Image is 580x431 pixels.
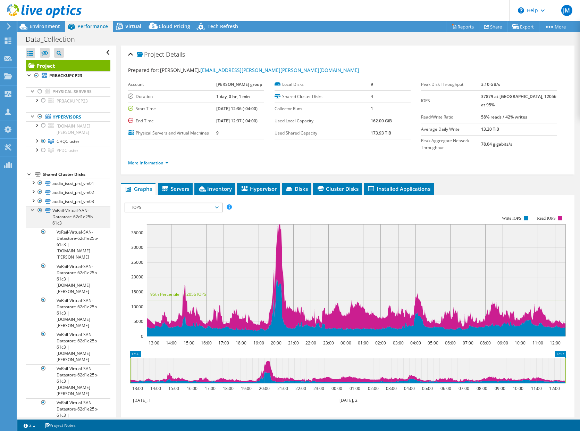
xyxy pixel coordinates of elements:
text: 09:00 [497,340,508,346]
b: 78.04 gigabits/s [481,141,512,147]
text: 08:00 [476,385,487,391]
a: [DOMAIN_NAME][PERSON_NAME] [26,121,110,137]
text: 95th Percentile = 12056 IOPS [150,291,206,297]
label: Duration [128,93,216,100]
a: VxRail-Virtual-SAN-Datastore-62d1e25b-61c3 | [DOMAIN_NAME][PERSON_NAME] [26,330,110,364]
label: Account [128,81,216,88]
a: VxRail-Virtual-SAN-Datastore-62d1e25b-61c3 | [DOMAIN_NAME][PERSON_NAME] [26,262,110,296]
b: [PERSON_NAME] group [216,81,262,87]
label: Collector Runs [275,105,371,112]
text: Read IOPS [537,216,556,221]
span: Hypervisor [241,185,277,192]
span: JM [561,5,572,16]
span: Environment [30,23,60,30]
text: 0 [141,333,143,339]
text: 04:00 [410,340,421,346]
b: [DATE] 12:36 (-04:00) [216,106,258,112]
text: 02:00 [375,340,386,346]
text: 20:00 [259,385,269,391]
label: Physical Servers and Virtual Machines [128,130,216,137]
label: Average Daily Write [421,126,481,133]
a: PPDCluster [26,146,110,155]
span: CHQCluster [57,138,79,144]
text: 19:00 [241,385,251,391]
span: IOPS [129,203,218,212]
text: 12:00 [549,385,560,391]
text: 12:00 [549,340,560,346]
label: Shared Cluster Disks [275,93,371,100]
svg: \n [518,7,524,14]
b: PRBACKUPCP23 [49,73,82,79]
b: 162.00 GiB [371,118,392,124]
text: 05:00 [427,340,438,346]
text: 23:00 [313,385,324,391]
text: 21:00 [277,385,288,391]
a: VxRail-Virtual-SAN-Datastore-62d1e25b-61c3 | [DOMAIN_NAME][PERSON_NAME] [26,364,110,398]
text: 15000 [131,289,143,295]
span: PPDCluster [57,147,78,153]
text: 22:00 [305,340,316,346]
text: 10:00 [512,385,523,391]
a: CHQCluster [26,137,110,146]
a: [EMAIL_ADDRESS][PERSON_NAME][PERSON_NAME][DOMAIN_NAME] [200,67,359,73]
text: 03:00 [386,385,396,391]
label: Used Shared Capacity [275,130,371,137]
text: 14:00 [166,340,176,346]
text: 13:00 [132,385,143,391]
label: Read/Write Ratio [421,114,481,121]
b: 9 [216,130,219,136]
text: 00:00 [331,385,342,391]
a: audia_iscsi_prd_vm02 [26,188,110,197]
a: More [539,21,571,32]
text: 10000 [131,304,143,310]
text: 5000 [134,318,143,324]
text: 14:00 [150,385,161,391]
label: Peak Disk Throughput [421,81,481,88]
text: 16:00 [201,340,211,346]
b: 9 [371,81,373,87]
span: Cloud Pricing [159,23,190,30]
text: 11:00 [531,385,541,391]
b: 1 day, 0 hr, 1 min [216,93,250,99]
text: 07:00 [462,340,473,346]
text: 18:00 [235,340,246,346]
b: 3.10 GB/s [481,81,500,87]
text: 01:00 [349,385,360,391]
span: Virtual [125,23,141,30]
span: Installed Applications [367,185,430,192]
text: 01:00 [358,340,368,346]
text: 13:00 [148,340,159,346]
a: VxRail-Virtual-SAN-Datastore-62d1e25b-61c3 | [DOMAIN_NAME][PERSON_NAME] [26,228,110,262]
text: 19:00 [253,340,264,346]
b: 58% reads / 42% writes [481,114,527,120]
text: 09:00 [494,385,505,391]
a: Physical Servers [26,87,110,96]
span: Performance [77,23,108,30]
text: 35000 [131,230,143,236]
a: VxRail-Virtual-SAN-Datastore-62d1e25b-61c3 [26,206,110,228]
a: audia_iscsi_prd_vm03 [26,197,110,206]
a: audia_iscsi_prd_vm01 [26,179,110,188]
b: 173.93 TiB [371,130,391,136]
text: 03:00 [393,340,403,346]
a: More Information [128,160,169,166]
span: Servers [161,185,189,192]
text: 17:00 [204,385,215,391]
b: 1 [371,106,373,112]
span: PRBACKUPCP23 [57,98,88,104]
text: 22:00 [295,385,306,391]
span: [PERSON_NAME], [160,67,359,73]
label: IOPS [421,97,481,104]
b: [DATE] 12:37 (-04:00) [216,118,258,124]
text: 06:00 [445,340,455,346]
b: 37879 at [GEOGRAPHIC_DATA], 12056 at 95% [481,93,556,108]
text: 04:00 [404,385,414,391]
span: Tech Refresh [208,23,238,30]
text: 00:00 [340,340,351,346]
span: Graphs [125,185,152,192]
a: Reports [446,21,479,32]
span: [DOMAIN_NAME][PERSON_NAME] [57,123,90,135]
a: Hypervisors [26,112,110,121]
a: 2 [19,421,40,430]
a: Share [479,21,507,32]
